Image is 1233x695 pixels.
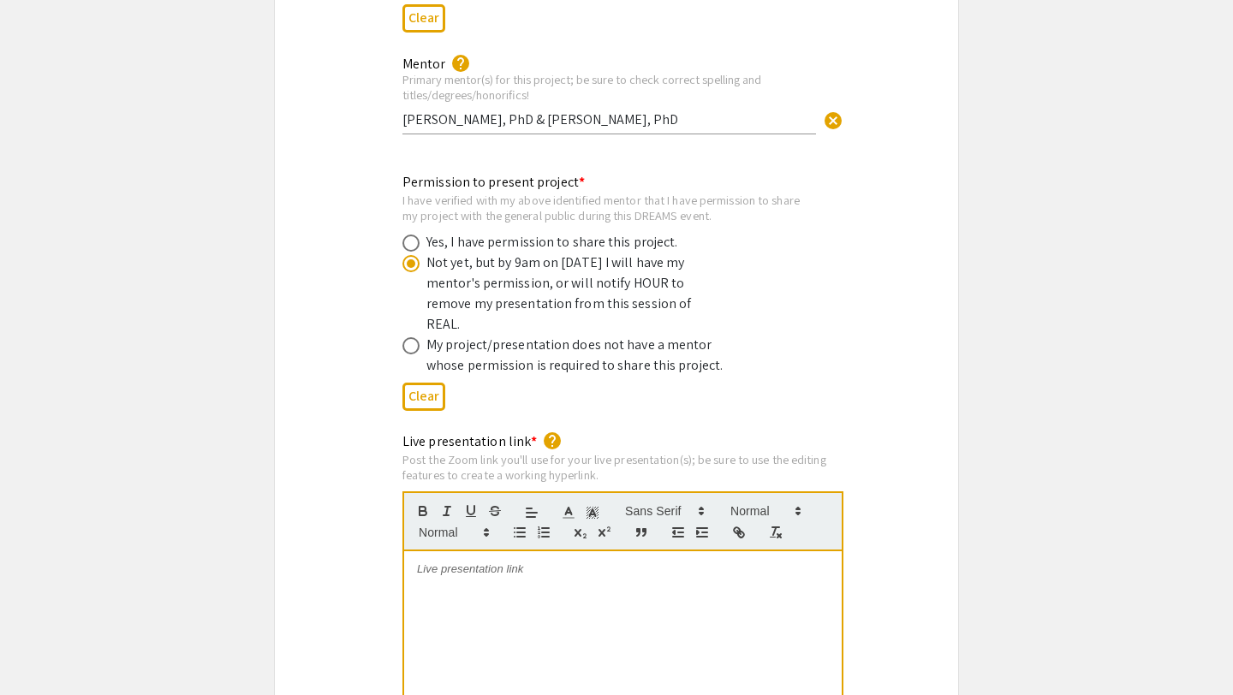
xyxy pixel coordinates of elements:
div: Not yet, but by 9am on [DATE] I will have my mentor's permission, or will notify HOUR to remove m... [426,252,726,335]
span: cancel [823,110,843,131]
mat-label: Permission to present project [402,173,585,191]
div: My project/presentation does not have a mentor whose permission is required to share this project. [426,335,726,376]
button: Clear [402,4,445,33]
mat-label: Live presentation link [402,432,537,450]
div: Primary mentor(s) for this project; be sure to check correct spelling and titles/degrees/honorifics! [402,72,816,102]
mat-icon: help [542,431,563,451]
mat-label: Mentor [402,55,445,73]
div: I have verified with my above identified mentor that I have permission to share my project with t... [402,193,803,223]
input: Type Here [402,110,816,128]
button: Clear [402,383,445,411]
button: Clear [816,102,850,136]
div: Post the Zoom link you'll use for your live presentation(s); be sure to use the editing features ... [402,452,843,482]
mat-icon: help [450,53,471,74]
iframe: Chat [13,618,73,682]
div: Yes, I have permission to share this project. [426,232,678,252]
